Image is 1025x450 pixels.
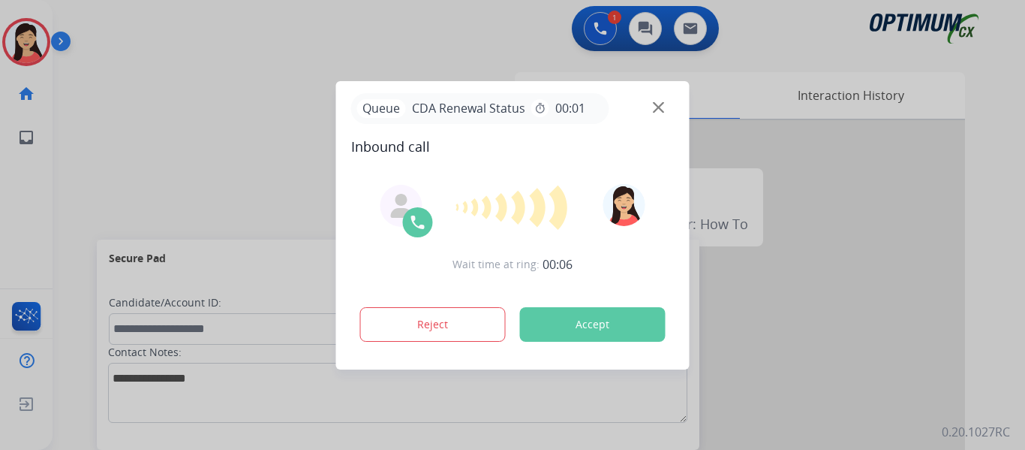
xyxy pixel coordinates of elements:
p: Queue [357,99,406,118]
img: call-icon [409,213,427,231]
p: 0.20.1027RC [942,423,1010,441]
img: agent-avatar [389,194,413,218]
img: close-button [653,101,664,113]
img: avatar [603,184,645,226]
span: CDA Renewal Status [406,99,531,117]
button: Accept [520,307,666,342]
mat-icon: timer [534,102,546,114]
span: 00:06 [543,255,573,273]
span: 00:01 [555,99,585,117]
span: Wait time at ring: [452,257,540,272]
span: Inbound call [351,136,675,157]
button: Reject [360,307,506,342]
